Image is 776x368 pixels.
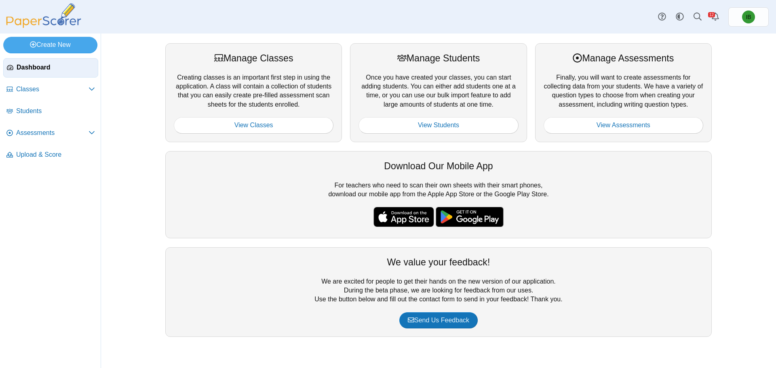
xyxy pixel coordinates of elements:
[16,85,89,94] span: Classes
[436,207,504,227] img: google-play-badge.png
[16,107,95,116] span: Students
[544,52,703,65] div: Manage Assessments
[742,11,755,23] span: ICT BCC School
[174,160,703,172] div: Download Our Mobile App
[3,22,84,29] a: PaperScorer
[165,247,712,337] div: We are excited for people to get their hands on the new version of our application. During the be...
[544,117,703,133] a: View Assessments
[16,128,89,137] span: Assessments
[535,43,712,142] div: Finally, you will want to create assessments for collecting data from your students. We have a va...
[358,52,518,65] div: Manage Students
[358,117,518,133] a: View Students
[373,207,434,227] img: apple-store-badge.svg
[174,117,333,133] a: View Classes
[728,7,769,27] a: ICT BCC School
[16,150,95,159] span: Upload & Score
[3,58,98,78] a: Dashboard
[3,3,84,28] img: PaperScorer
[3,80,98,99] a: Classes
[706,8,724,26] a: Alerts
[399,312,478,328] a: Send Us Feedback
[17,63,95,72] span: Dashboard
[165,43,342,142] div: Creating classes is an important first step in using the application. A class will contain a coll...
[3,124,98,143] a: Assessments
[3,145,98,165] a: Upload & Score
[350,43,527,142] div: Once you have created your classes, you can start adding students. You can either add students on...
[3,37,97,53] a: Create New
[174,52,333,65] div: Manage Classes
[746,14,751,20] span: ICT BCC School
[3,102,98,121] a: Students
[165,151,712,238] div: For teachers who need to scan their own sheets with their smart phones, download our mobile app f...
[174,256,703,269] div: We value your feedback!
[408,317,469,324] span: Send Us Feedback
